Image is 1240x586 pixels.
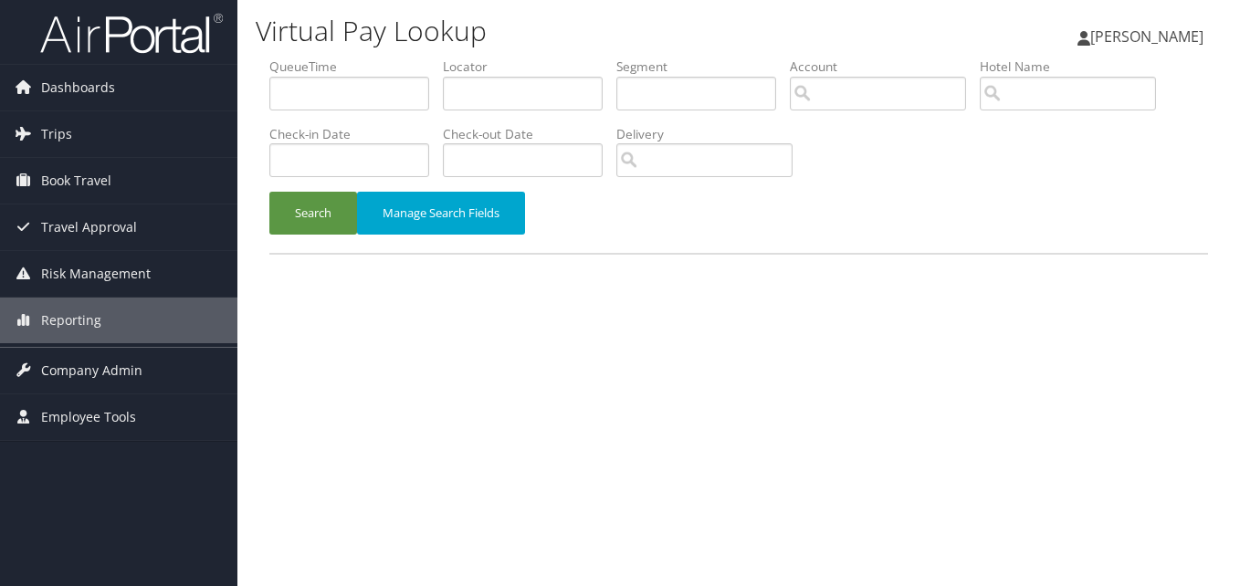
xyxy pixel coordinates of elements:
label: Locator [443,58,616,76]
button: Manage Search Fields [357,192,525,235]
label: Segment [616,58,790,76]
h1: Virtual Pay Lookup [256,12,899,50]
img: airportal-logo.png [40,12,223,55]
label: QueueTime [269,58,443,76]
label: Hotel Name [980,58,1170,76]
span: Company Admin [41,348,142,393]
span: Travel Approval [41,204,137,250]
span: [PERSON_NAME] [1090,26,1203,47]
label: Check-in Date [269,125,443,143]
span: Reporting [41,298,101,343]
span: Trips [41,111,72,157]
a: [PERSON_NAME] [1077,9,1222,64]
span: Employee Tools [41,394,136,440]
label: Account [790,58,980,76]
span: Book Travel [41,158,111,204]
span: Dashboards [41,65,115,110]
span: Risk Management [41,251,151,297]
button: Search [269,192,357,235]
label: Delivery [616,125,806,143]
label: Check-out Date [443,125,616,143]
